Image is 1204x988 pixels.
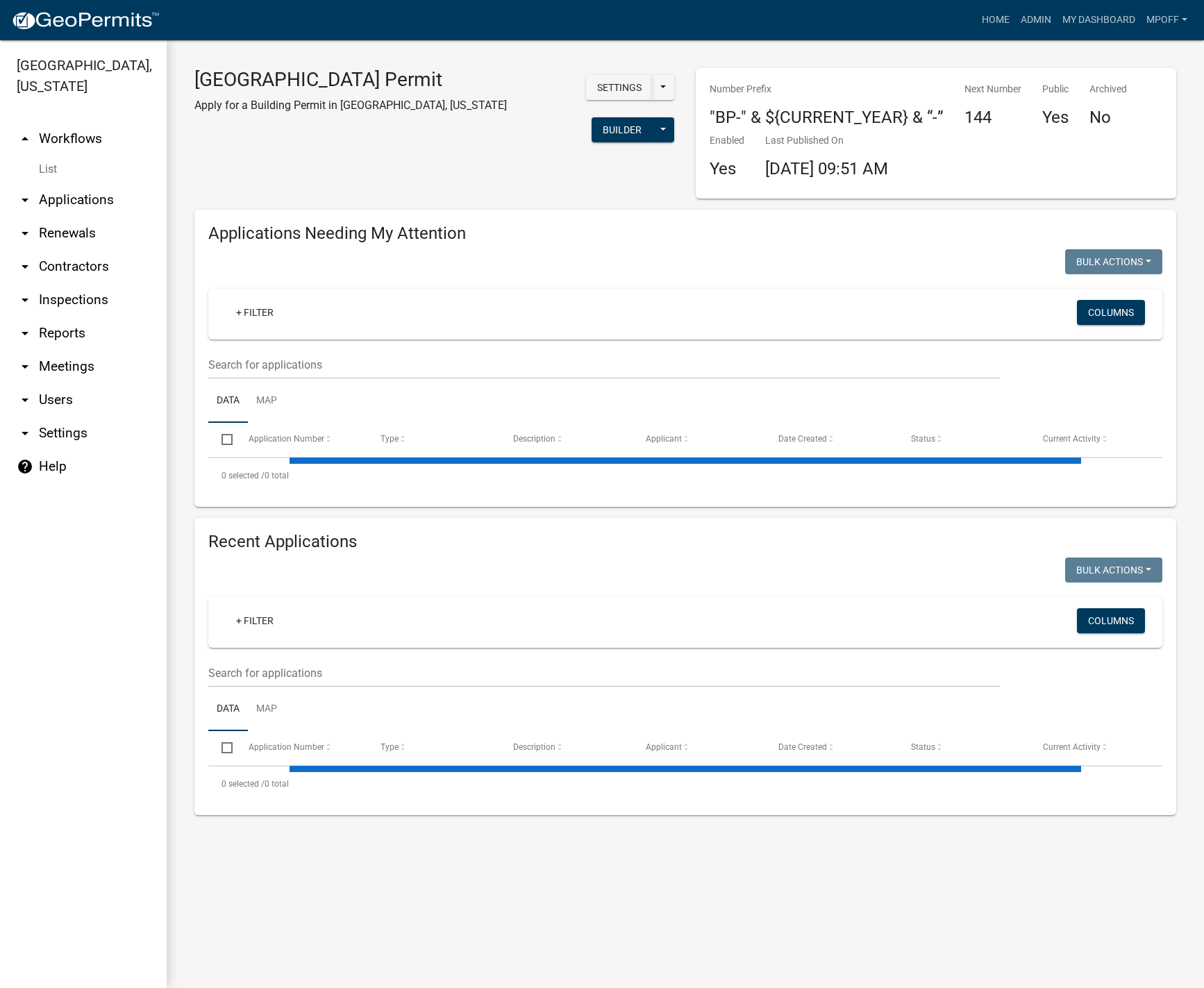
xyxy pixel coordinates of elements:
i: arrow_drop_down [17,425,33,442]
datatable-header-cell: Current Activity [1030,423,1162,456]
span: Applicant [646,434,682,444]
datatable-header-cell: Date Created [765,423,898,456]
p: Enabled [710,133,744,148]
datatable-header-cell: Date Created [765,731,898,764]
button: Bulk Actions [1065,249,1162,274]
a: Data [208,687,248,732]
a: mpoff [1141,7,1193,33]
h4: "BP-" & ${CURRENT_YEAR} & “-” [710,108,944,128]
p: Archived [1089,82,1127,97]
i: arrow_drop_down [17,258,33,275]
a: Home [976,7,1015,33]
p: Apply for a Building Permit in [GEOGRAPHIC_DATA], [US_STATE] [194,97,507,114]
datatable-header-cell: Current Activity [1030,731,1162,764]
span: Current Activity [1043,742,1101,752]
button: Settings [586,75,653,100]
span: 0 selected / [221,779,265,789]
span: Application Number [249,742,324,752]
button: Bulk Actions [1065,558,1162,583]
p: Last Published On [765,133,888,148]
span: Current Activity [1043,434,1101,444]
p: Next Number [964,82,1021,97]
input: Search for applications [208,659,1000,687]
span: Status [911,434,935,444]
i: help [17,458,33,475]
a: + Filter [225,300,285,325]
button: Columns [1077,300,1145,325]
a: My Dashboard [1057,7,1141,33]
span: Date Created [778,434,827,444]
datatable-header-cell: Select [208,731,235,764]
h4: Recent Applications [208,532,1162,552]
span: Type [381,742,399,752]
h4: Yes [1042,108,1069,128]
datatable-header-cell: Select [208,423,235,456]
i: arrow_drop_down [17,192,33,208]
a: Admin [1015,7,1057,33]
span: Applicant [646,742,682,752]
span: Application Number [249,434,324,444]
h3: [GEOGRAPHIC_DATA] Permit [194,68,507,92]
datatable-header-cell: Application Number [235,731,367,764]
span: Description [513,434,555,444]
i: arrow_drop_down [17,392,33,408]
span: 0 selected / [221,471,265,480]
div: 0 total [208,767,1162,801]
datatable-header-cell: Applicant [633,423,765,456]
button: Columns [1077,608,1145,633]
datatable-header-cell: Description [500,423,633,456]
h4: 144 [964,108,1021,128]
i: arrow_drop_down [17,225,33,242]
datatable-header-cell: Status [897,423,1030,456]
datatable-header-cell: Applicant [633,731,765,764]
a: Map [248,379,285,424]
datatable-header-cell: Status [897,731,1030,764]
button: Builder [592,117,653,142]
span: [DATE] 09:51 AM [765,159,888,178]
a: Data [208,379,248,424]
h4: Yes [710,159,744,179]
span: Date Created [778,742,827,752]
i: arrow_drop_down [17,358,33,375]
a: Map [248,687,285,732]
i: arrow_drop_up [17,131,33,147]
datatable-header-cell: Application Number [235,423,367,456]
div: 0 total [208,458,1162,493]
p: Public [1042,82,1069,97]
input: Search for applications [208,351,1000,379]
i: arrow_drop_down [17,292,33,308]
h4: Applications Needing My Attention [208,224,1162,244]
h4: No [1089,108,1127,128]
span: Status [911,742,935,752]
i: arrow_drop_down [17,325,33,342]
datatable-header-cell: Type [367,423,500,456]
span: Type [381,434,399,444]
span: Description [513,742,555,752]
p: Number Prefix [710,82,944,97]
datatable-header-cell: Type [367,731,500,764]
datatable-header-cell: Description [500,731,633,764]
a: + Filter [225,608,285,633]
